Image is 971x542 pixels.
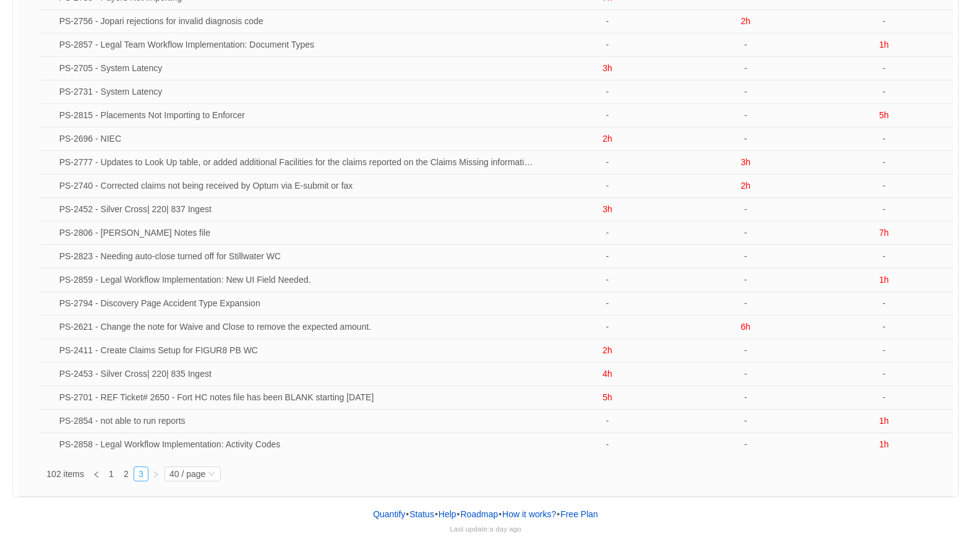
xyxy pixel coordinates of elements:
[606,439,609,449] span: -
[54,410,539,433] td: PS-2854 - not able to run reports
[606,16,609,26] span: -
[54,269,539,292] td: PS-2859 - Legal Workflow Implementation: New UI Field Needed.
[54,222,539,245] td: PS-2806 - Presby PB Notes file
[883,16,886,26] span: -
[741,16,751,26] span: 2h
[741,181,751,191] span: 2h
[741,322,751,332] span: 6h
[744,345,747,355] span: -
[606,275,609,285] span: -
[744,439,747,449] span: -
[457,509,460,519] span: •
[744,87,747,97] span: -
[879,40,889,49] span: 1h
[557,509,560,519] span: •
[54,174,539,198] td: PS-2740 - Corrected claims not being received by Optum via E-submit or fax
[744,275,747,285] span: -
[883,87,886,97] span: -
[54,57,539,80] td: PS-2705 - System Latency
[54,151,539,174] td: PS-2777 - Updates to Look Up table, or added additional Facilities for the claims reported on the...
[409,505,435,523] a: Status
[54,433,539,456] td: PS-2858 - Legal Workflow Implementation: Activity Codes
[602,369,612,379] span: 4h
[879,439,889,449] span: 1h
[54,10,539,33] td: PS-2756 - Jopari rejections for invalid diagnosis code
[879,275,889,285] span: 1h
[54,316,539,339] td: PS-2621 - Change the note for Waive and Close to remove the expected amount.
[744,40,747,49] span: -
[883,369,886,379] span: -
[883,298,886,308] span: -
[54,339,539,363] td: PS-2411 - Create Claims Setup for FIGUR8 PB WC
[560,505,599,523] button: Free Plan
[606,251,609,261] span: -
[89,467,104,481] li: Previous Page
[54,292,539,316] td: PS-2794 - Discovery Page Accident Type Expansion
[744,416,747,426] span: -
[883,322,886,332] span: -
[54,198,539,222] td: PS-2452 - Silver Cross| 220| 837 Ingest
[741,157,751,167] span: 3h
[883,392,886,402] span: -
[883,134,886,144] span: -
[46,467,84,481] li: 102 items
[54,363,539,386] td: PS-2453 - Silver Cross| 220| 835 Ingest
[105,467,118,481] a: 1
[460,505,499,523] a: Roadmap
[169,467,205,481] div: 40 / page
[744,228,747,238] span: -
[744,134,747,144] span: -
[744,251,747,261] span: -
[54,80,539,104] td: PS-2731 - System Latency
[450,525,521,533] span: Last update:
[54,127,539,151] td: PS-2696 - NIEC
[879,110,889,120] span: 5h
[744,204,747,214] span: -
[744,110,747,120] span: -
[883,63,886,73] span: -
[119,467,133,481] a: 2
[606,298,609,308] span: -
[879,416,889,426] span: 1h
[883,181,886,191] span: -
[148,467,163,481] li: Next Page
[602,392,612,402] span: 5h
[602,134,612,144] span: 2h
[498,509,502,519] span: •
[119,467,134,481] li: 2
[602,204,612,214] span: 3h
[134,467,148,481] a: 3
[372,505,406,523] a: Quantify
[54,386,539,410] td: PS-2701 - REF Ticket# 2650 - Fort HC notes file has been BLANK starting 8.8.25
[435,509,438,519] span: •
[489,525,521,533] span: a day ago
[602,345,612,355] span: 2h
[54,104,539,127] td: PS-2815 - Placements Not Importing to Enforcer
[744,298,747,308] span: -
[606,322,609,332] span: -
[606,228,609,238] span: -
[54,245,539,269] td: PS-2823 - Needing auto-close turned off for Stillwater WC
[883,345,886,355] span: -
[883,157,886,167] span: -
[606,181,609,191] span: -
[883,204,886,214] span: -
[54,33,539,57] td: PS-2857 - Legal Team Workflow Implementation: Document Types
[883,251,886,261] span: -
[93,471,100,478] i: icon: left
[134,467,148,481] li: 3
[879,228,889,238] span: 7h
[104,467,119,481] li: 1
[208,470,215,479] i: icon: down
[502,505,557,523] button: How it works?
[602,63,612,73] span: 3h
[606,87,609,97] span: -
[606,40,609,49] span: -
[744,392,747,402] span: -
[606,110,609,120] span: -
[744,63,747,73] span: -
[744,369,747,379] span: -
[606,416,609,426] span: -
[438,505,457,523] a: Help
[606,157,609,167] span: -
